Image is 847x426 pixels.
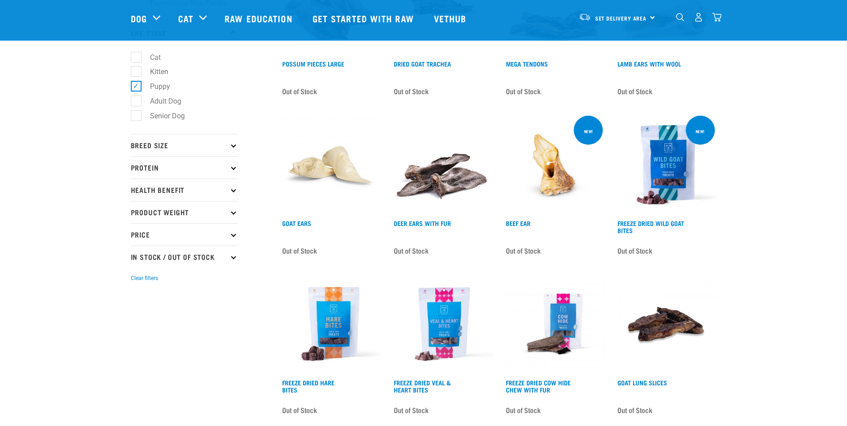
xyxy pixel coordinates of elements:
[282,381,334,391] a: Freeze Dried Hare Bites
[504,114,605,215] img: Beef ear
[692,125,709,138] div: new!
[579,13,591,21] img: van-moving.png
[618,62,681,65] a: Lamb Ears with Wool
[282,221,311,225] a: Goat Ears
[280,114,381,215] img: Goat Ears
[506,381,571,391] a: Freeze Dried Cow Hide Chew with Fur
[506,244,541,257] span: Out of Stock
[394,221,451,225] a: Deer Ears with Fur
[136,110,188,121] label: Senior Dog
[304,0,425,36] a: Get started with Raw
[282,62,344,65] a: Possum Pieces Large
[136,96,185,107] label: Adult Dog
[580,125,597,138] div: new!
[618,84,652,98] span: Out of Stock
[131,156,238,179] p: Protein
[506,221,530,225] a: Beef Ear
[392,114,493,215] img: Pile Of Furry Deer Ears For Pets
[618,221,684,232] a: Freeze Dried Wild Goat Bites
[282,84,317,98] span: Out of Stock
[676,13,684,21] img: home-icon-1@2x.png
[394,403,429,417] span: Out of Stock
[392,273,493,375] img: Raw Essentials Freeze Dried Veal & Heart Bites Treats
[131,246,238,268] p: In Stock / Out Of Stock
[131,134,238,156] p: Breed Size
[506,84,541,98] span: Out of Stock
[131,274,158,282] button: Clear filters
[425,0,478,36] a: Vethub
[131,12,147,25] a: Dog
[131,223,238,246] p: Price
[618,381,667,384] a: Goat Lung Slices
[615,273,717,375] img: 59052
[394,84,429,98] span: Out of Stock
[618,244,652,257] span: Out of Stock
[280,273,381,375] img: Raw Essentials Freeze Dried Hare Bites
[282,403,317,417] span: Out of Stock
[136,81,174,92] label: Puppy
[216,0,303,36] a: Raw Education
[618,403,652,417] span: Out of Stock
[394,244,429,257] span: Out of Stock
[712,13,722,22] img: home-icon@2x.png
[394,381,451,391] a: Freeze Dried Veal & Heart Bites
[178,12,193,25] a: Cat
[595,17,647,20] span: Set Delivery Area
[506,62,548,65] a: Mega Tendons
[506,403,541,417] span: Out of Stock
[694,13,703,22] img: user.png
[136,52,164,63] label: Cat
[282,244,317,257] span: Out of Stock
[394,62,451,65] a: Dried Goat Trachea
[131,201,238,223] p: Product Weight
[136,66,172,77] label: Kitten
[504,273,605,375] img: RE Product Shoot 2023 Nov8602
[615,114,717,215] img: Raw Essentials Freeze Dried Wild Goat Bites PetTreats Product Shot
[131,179,238,201] p: Health Benefit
